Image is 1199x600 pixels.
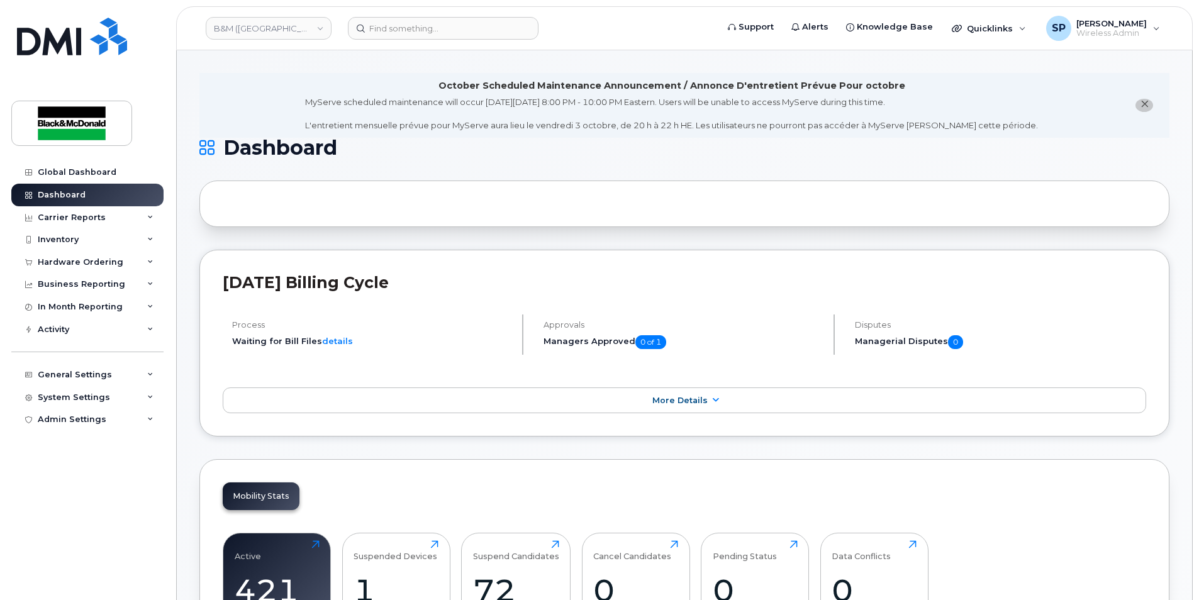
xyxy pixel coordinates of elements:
div: Suspended Devices [354,540,437,561]
div: Data Conflicts [832,540,891,561]
h4: Disputes [855,320,1146,330]
button: close notification [1135,99,1153,112]
div: October Scheduled Maintenance Announcement / Annonce D'entretient Prévue Pour octobre [438,79,905,92]
span: 0 [948,335,963,349]
div: Cancel Candidates [593,540,671,561]
li: Waiting for Bill Files [232,335,511,347]
span: Dashboard [223,138,337,157]
span: More Details [652,396,708,405]
h4: Approvals [544,320,823,330]
div: Pending Status [713,540,777,561]
div: Suspend Candidates [473,540,559,561]
div: MyServe scheduled maintenance will occur [DATE][DATE] 8:00 PM - 10:00 PM Eastern. Users will be u... [305,96,1038,131]
span: 0 of 1 [635,335,666,349]
h5: Managers Approved [544,335,823,349]
h5: Managerial Disputes [855,335,1146,349]
h2: [DATE] Billing Cycle [223,273,1146,292]
h4: Process [232,320,511,330]
a: details [322,336,353,346]
div: Active [235,540,261,561]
